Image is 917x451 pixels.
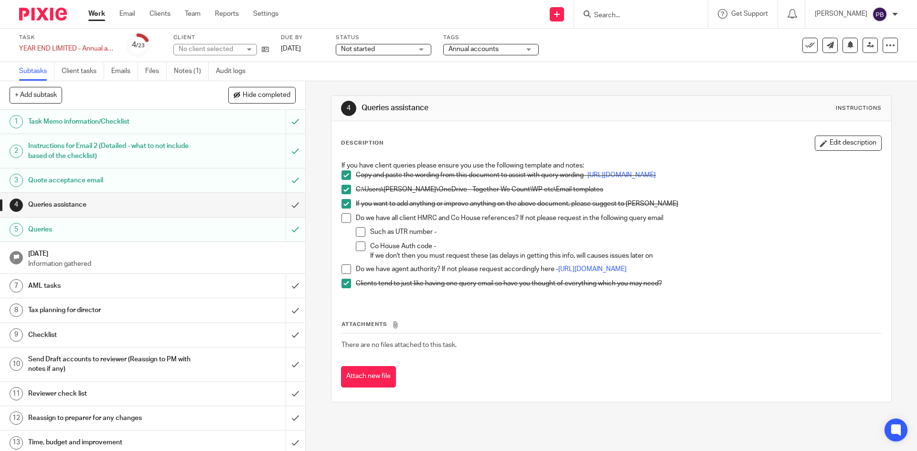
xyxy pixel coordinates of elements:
[28,328,193,342] h1: Checklist
[10,357,23,371] div: 10
[119,9,135,19] a: Email
[28,139,193,163] h1: Instructions for Email 2 (Detailed - what to not include based of the checklist)
[10,174,23,187] div: 3
[370,227,881,237] p: Such as UTR number -
[28,352,193,377] h1: Send Draft accounts to reviewer (Reassign to PM with notes if any)
[341,161,881,170] p: If you have client queries please ensure you use the following template and notes:
[28,435,193,450] h1: Time, budget and improvement
[28,259,296,269] p: Information gathered
[215,9,239,19] a: Reports
[28,387,193,401] h1: Reviewer check list
[593,11,679,20] input: Search
[28,279,193,293] h1: AML tasks
[370,241,881,251] p: Co House Auth code -
[443,34,539,42] label: Tags
[356,213,881,223] p: Do we have all client HMRC and Co House references? If not please request in the following query ...
[10,87,62,103] button: + Add subtask
[448,46,499,52] span: Annual accounts
[179,44,241,54] div: No client selected
[356,185,881,194] p: C:\Users\[PERSON_NAME]\OneDrive - Together We Count\WP etc\Email templates
[173,34,269,42] label: Client
[815,136,882,151] button: Edit description
[132,40,145,51] div: 4
[281,45,301,52] span: [DATE]
[10,145,23,158] div: 2
[10,304,23,317] div: 8
[62,62,104,81] a: Client tasks
[341,139,384,147] p: Description
[10,387,23,400] div: 11
[111,62,138,81] a: Emails
[356,264,881,274] p: Do we have agent authority? If not please request accordingly here -
[19,8,67,21] img: Pixie
[174,62,209,81] a: Notes (1)
[872,7,887,22] img: svg%3E
[28,411,193,425] h1: Reassign to preparer for any changes
[341,342,457,348] span: There are no files attached to this task.
[10,411,23,425] div: 12
[10,436,23,450] div: 13
[216,62,253,81] a: Audit logs
[19,44,115,53] div: YEAR END LIMITED - Annual accounts and CT600 return (limited companies)
[558,266,627,273] a: [URL][DOMAIN_NAME]
[185,9,201,19] a: Team
[356,199,881,209] p: If you want to add anything or improve anything on the above document, please suggest to [PERSON_...
[243,92,290,99] span: Hide completed
[28,198,193,212] h1: Queries assistance
[815,9,867,19] p: [PERSON_NAME]
[341,46,375,52] span: Not started
[336,34,431,42] label: Status
[356,279,881,288] p: Clients tend to just like having one query email so have you thought of everything which you may ...
[28,222,193,237] h1: Queries
[362,103,632,113] h1: Queries assistance
[836,105,882,112] div: Instructions
[356,170,881,180] p: Copy and paste the wording from this document to assist with query wording -
[149,9,171,19] a: Clients
[28,115,193,129] h1: Task Memo information/Checklist
[19,34,115,42] label: Task
[10,279,23,293] div: 7
[228,87,296,103] button: Hide completed
[253,9,278,19] a: Settings
[341,322,387,327] span: Attachments
[587,172,656,178] a: [URL][DOMAIN_NAME]
[88,9,105,19] a: Work
[10,115,23,128] div: 1
[28,303,193,317] h1: Tax planning for director
[731,10,768,17] span: Get Support
[136,43,145,48] small: /23
[10,328,23,342] div: 9
[281,34,324,42] label: Due by
[19,62,54,81] a: Subtasks
[145,62,167,81] a: Files
[28,247,296,259] h1: [DATE]
[10,199,23,212] div: 4
[341,101,356,116] div: 4
[28,173,193,188] h1: Quote acceptance email
[10,223,23,236] div: 5
[370,251,881,261] p: If we don't then you must request these (as delays in getting this info, will causes issues later on
[341,366,396,388] button: Attach new file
